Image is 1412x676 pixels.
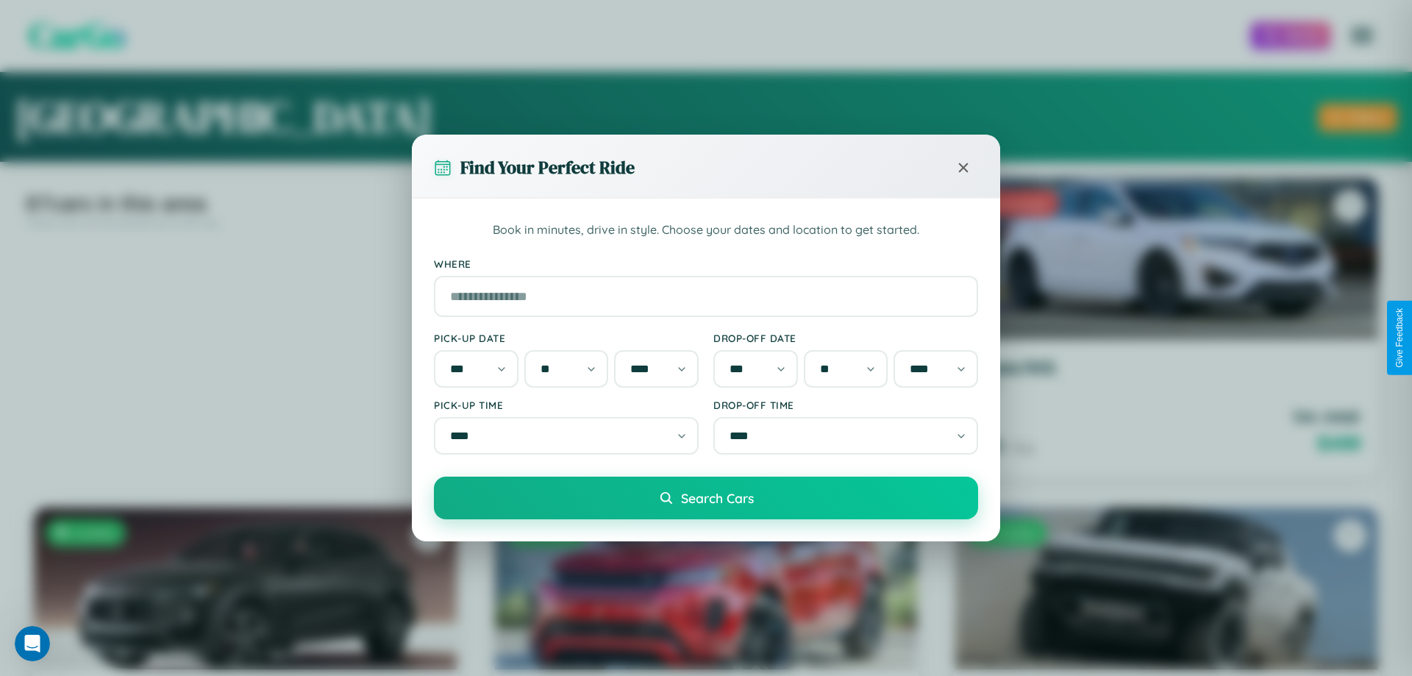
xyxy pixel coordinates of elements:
label: Pick-up Time [434,399,699,411]
button: Search Cars [434,477,978,519]
label: Drop-off Time [713,399,978,411]
label: Drop-off Date [713,332,978,344]
label: Pick-up Date [434,332,699,344]
p: Book in minutes, drive in style. Choose your dates and location to get started. [434,221,978,240]
label: Where [434,257,978,270]
span: Search Cars [681,490,754,506]
h3: Find Your Perfect Ride [460,155,635,179]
